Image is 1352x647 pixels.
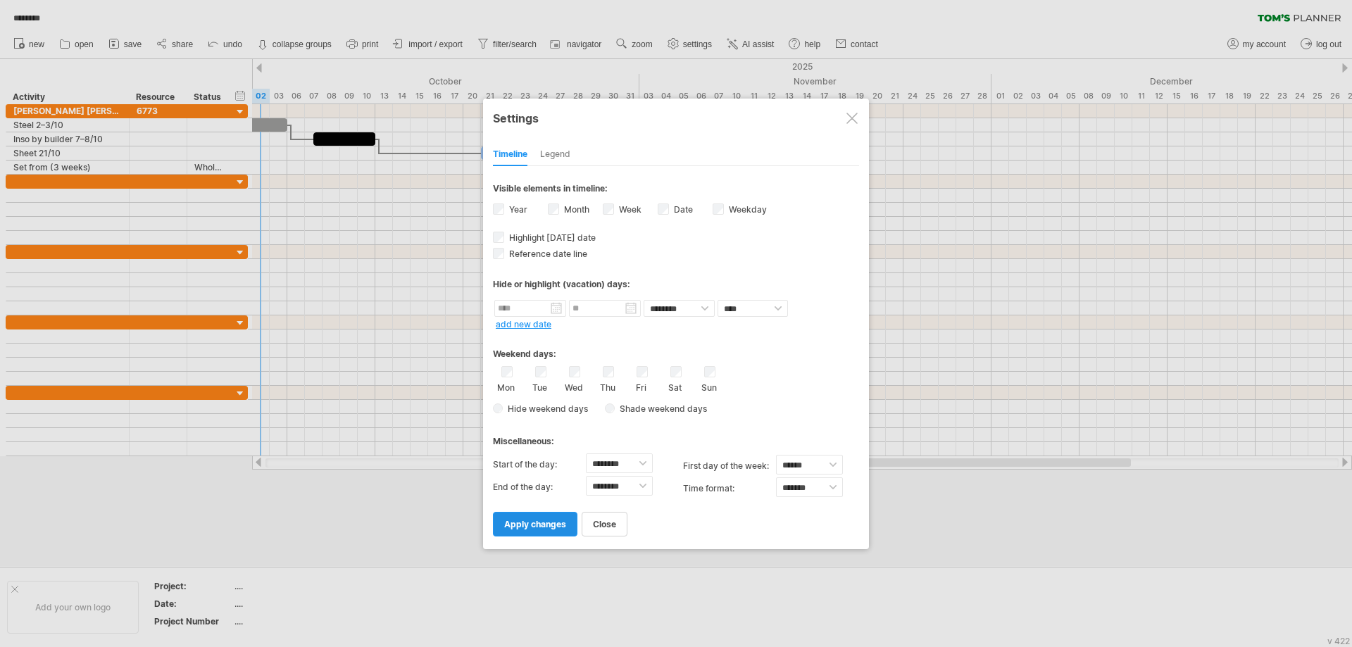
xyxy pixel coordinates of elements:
[493,279,859,289] div: Hide or highlight (vacation) days:
[615,403,707,414] span: Shade weekend days
[506,249,587,259] span: Reference date line
[700,379,718,393] label: Sun
[493,476,586,498] label: End of the day:
[683,477,776,500] label: Time format:
[493,144,527,166] div: Timeline
[666,379,684,393] label: Sat
[496,319,551,329] a: add new date
[540,144,570,166] div: Legend
[493,453,586,476] label: Start of the day:
[561,204,589,215] label: Month
[565,379,582,393] label: Wed
[506,204,527,215] label: Year
[632,379,650,393] label: Fri
[582,512,627,536] a: close
[726,204,767,215] label: Weekday
[497,379,515,393] label: Mon
[593,519,616,529] span: close
[493,335,859,363] div: Weekend days:
[683,455,776,477] label: first day of the week:
[531,379,549,393] label: Tue
[599,379,616,393] label: Thu
[493,183,859,198] div: Visible elements in timeline:
[671,204,693,215] label: Date
[504,519,566,529] span: apply changes
[493,105,859,130] div: Settings
[493,512,577,536] a: apply changes
[506,232,596,243] span: Highlight [DATE] date
[616,204,641,215] label: Week
[493,422,859,450] div: Miscellaneous:
[503,403,588,414] span: Hide weekend days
